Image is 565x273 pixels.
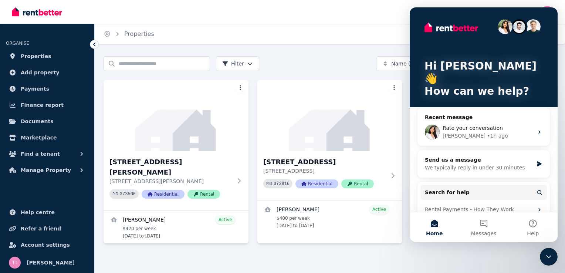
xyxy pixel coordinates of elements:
button: Find a tenant [6,146,88,161]
span: Refer a friend [21,224,61,233]
span: Marketplace [21,133,57,142]
span: Payments [21,84,49,93]
button: More options [389,83,399,93]
iframe: Intercom live chat [410,7,558,242]
span: Residential [295,179,338,188]
a: Finance report [6,98,88,112]
a: Refer a friend [6,221,88,236]
span: Manage Property [21,166,71,175]
a: Help centre [6,205,88,220]
a: View details for Desrae Cranston [257,200,402,233]
img: RentBetter [12,6,62,17]
img: 56 Weir Rd, Warragamba [104,80,248,151]
a: 56 Weir Rd, Warragamba[STREET_ADDRESS][PERSON_NAME][STREET_ADDRESS][PERSON_NAME]PID 373506Residen... [104,80,248,210]
a: Account settings [6,237,88,252]
span: Finance report [21,101,64,109]
p: [STREET_ADDRESS] [263,167,386,175]
span: Residential [142,190,185,199]
span: Add property [21,68,60,77]
span: Filter [222,60,244,67]
span: Name (A-Z) [391,60,421,67]
small: PID [266,182,272,186]
span: Find a tenant [21,149,60,158]
button: Name (A-Z) [376,56,447,71]
a: Properties [6,49,88,64]
img: Tracy Tadros [541,6,553,18]
span: ORGANISE [6,41,29,46]
a: Payments [6,81,88,96]
a: Documents [6,114,88,129]
nav: Breadcrumb [95,24,163,44]
a: Add property [6,65,88,80]
img: 61 Third St, Warragamba [257,80,402,151]
p: [STREET_ADDRESS][PERSON_NAME] [109,178,232,185]
h3: [STREET_ADDRESS] [263,157,386,167]
code: 373506 [120,192,136,197]
code: 373816 [274,181,290,186]
h3: [STREET_ADDRESS][PERSON_NAME] [109,157,232,178]
small: PID [112,192,118,196]
span: [PERSON_NAME] [27,258,75,267]
button: Filter [216,56,259,71]
span: Rental [341,179,374,188]
button: Manage Property [6,163,88,178]
span: Documents [21,117,54,126]
span: Rental [187,190,220,199]
img: Tracy Tadros [9,257,21,269]
a: Marketplace [6,130,88,145]
span: Account settings [21,240,70,249]
a: View details for Elleisha Connolly [104,211,248,243]
iframe: Intercom live chat [540,248,558,266]
a: 61 Third St, Warragamba[STREET_ADDRESS][STREET_ADDRESS]PID 373816ResidentialRental [257,80,402,200]
span: Help centre [21,208,55,217]
button: More options [235,83,246,93]
span: Properties [21,52,51,61]
a: Properties [124,30,154,37]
